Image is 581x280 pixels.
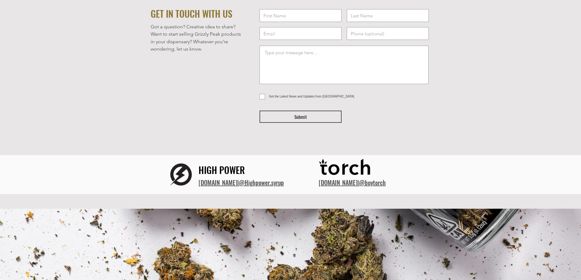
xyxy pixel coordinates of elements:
img: Torch_Logo_BLACK.png [319,157,374,179]
span: Got a question? Creative idea to share? [151,24,235,30]
span: GET IN TOUCH WITH US [151,7,232,20]
span: HIGH POWER [199,163,245,177]
span: Submit [294,114,307,120]
span: | [199,178,284,187]
a: @buytorch [359,178,386,187]
input: Last Name [347,9,429,22]
a: ​[DOMAIN_NAME] [199,178,237,187]
input: Email [260,27,342,40]
span: Get the Latest News and Updates from [GEOGRAPHIC_DATA] [269,95,354,98]
input: First Name [260,9,342,22]
span: Want to start selling Grizzly Peak products in your dispensary? Whatever you’re wondering, let us... [151,31,241,52]
a: [DOMAIN_NAME] [319,178,357,187]
img: logo hp.png [163,157,199,192]
input: Phone (optional) [347,27,429,40]
button: Submit [260,111,342,123]
span: | [319,178,386,187]
a: @Highpower.syrup [239,178,284,187]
